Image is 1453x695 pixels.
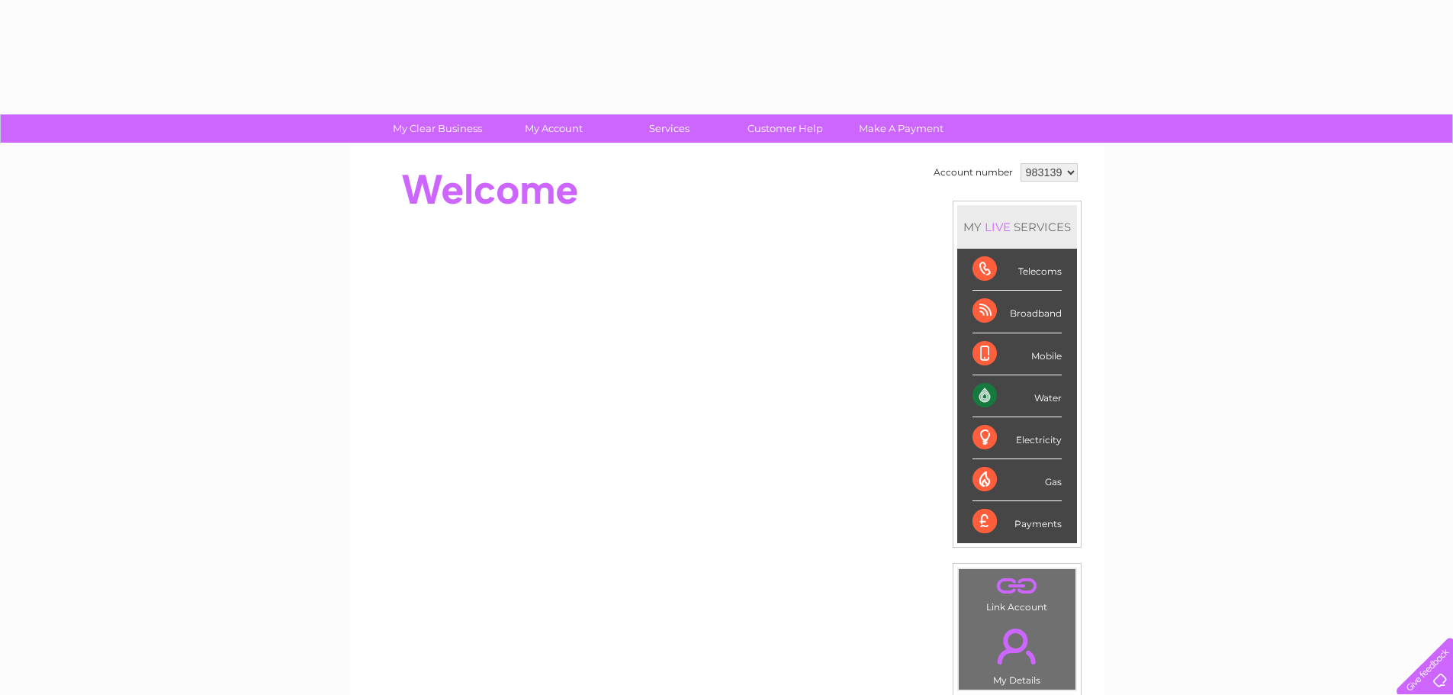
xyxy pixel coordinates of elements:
[972,501,1062,542] div: Payments
[972,333,1062,375] div: Mobile
[963,573,1072,600] a: .
[963,619,1072,673] a: .
[982,220,1014,234] div: LIVE
[957,205,1077,249] div: MY SERVICES
[606,114,732,143] a: Services
[972,249,1062,291] div: Telecoms
[958,568,1076,616] td: Link Account
[972,459,1062,501] div: Gas
[958,616,1076,690] td: My Details
[972,375,1062,417] div: Water
[972,417,1062,459] div: Electricity
[490,114,616,143] a: My Account
[722,114,848,143] a: Customer Help
[375,114,500,143] a: My Clear Business
[838,114,964,143] a: Make A Payment
[972,291,1062,333] div: Broadband
[930,159,1017,185] td: Account number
